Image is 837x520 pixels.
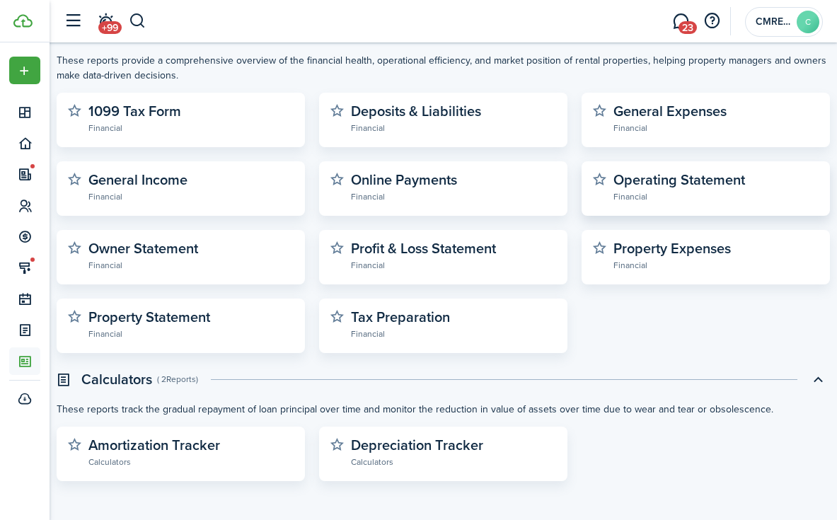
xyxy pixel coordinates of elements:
[351,189,557,203] widget-stats-subtitle: Financial
[592,172,606,186] button: Mark as favourite
[67,172,81,186] button: Mark as favourite
[351,172,557,203] a: Online PaymentsFinancial
[351,100,481,122] widget-stats-description: Deposits & Liabilities
[88,172,294,203] a: General IncomeFinancial
[67,309,81,323] button: Mark as favourite
[667,4,694,40] a: Messaging
[57,53,830,353] swimlane-body: Toggle accordion
[351,241,557,272] a: Profit & Loss StatementFinancial
[700,9,724,33] button: Open resource center
[88,238,198,259] widget-stats-description: Owner Statement
[351,258,557,272] widget-stats-subtitle: Financial
[592,103,606,117] button: Mark as favourite
[88,306,210,328] widget-stats-description: Property Statement
[88,103,294,134] a: 1099 Tax FormFinancial
[330,103,344,117] button: Mark as favourite
[67,103,81,117] button: Mark as favourite
[67,437,81,451] button: Mark as favourite
[157,373,198,386] swimlane-subtitle: ( 2 Reports )
[613,120,819,134] widget-stats-subtitle: Financial
[9,57,40,84] button: Open menu
[613,189,819,203] widget-stats-subtitle: Financial
[57,53,830,83] p: These reports provide a comprehensive overview of the financial health, operational efficiency, a...
[129,9,146,33] button: Search
[351,238,496,259] widget-stats-description: Profit & Loss Statement
[613,258,819,272] widget-stats-subtitle: Financial
[88,120,294,134] widget-stats-subtitle: Financial
[806,367,830,391] button: Toggle accordion
[81,369,152,390] swimlane-title: Calculators
[351,326,557,340] widget-stats-subtitle: Financial
[679,21,697,34] span: 23
[351,454,557,468] widget-stats-subtitle: Calculators
[88,434,220,456] widget-stats-description: Amortization Tracker
[613,238,731,259] widget-stats-description: Property Expenses
[351,437,557,468] a: Depreciation TrackerCalculators
[351,169,457,190] widget-stats-description: Online Payments
[88,326,294,340] widget-stats-subtitle: Financial
[330,437,344,451] button: Mark as favourite
[756,17,791,27] span: CMREINC
[613,103,819,134] a: General ExpensesFinancial
[592,241,606,255] button: Mark as favourite
[330,172,344,186] button: Mark as favourite
[613,241,819,272] a: Property ExpensesFinancial
[88,454,294,468] widget-stats-subtitle: Calculators
[59,8,86,35] button: Open sidebar
[13,14,33,28] img: TenantCloud
[351,103,557,134] a: Deposits & LiabilitiesFinancial
[351,309,557,340] a: Tax PreparationFinancial
[98,21,122,34] span: +99
[88,189,294,203] widget-stats-subtitle: Financial
[613,172,819,203] a: Operating StatementFinancial
[330,309,344,323] button: Mark as favourite
[57,402,830,417] p: These reports track the gradual repayment of loan principal over time and monitor the reduction i...
[88,309,294,340] a: Property StatementFinancial
[88,169,187,190] widget-stats-description: General Income
[797,11,819,33] avatar-text: C
[351,306,450,328] widget-stats-description: Tax Preparation
[351,434,483,456] widget-stats-description: Depreciation Tracker
[88,258,294,272] widget-stats-subtitle: Financial
[613,169,745,190] widget-stats-description: Operating Statement
[351,120,557,134] widget-stats-subtitle: Financial
[88,241,294,272] a: Owner StatementFinancial
[67,241,81,255] button: Mark as favourite
[330,241,344,255] button: Mark as favourite
[613,100,727,122] widget-stats-description: General Expenses
[57,402,830,481] swimlane-body: Toggle accordion
[88,100,181,122] widget-stats-description: 1099 Tax Form
[88,437,294,468] a: Amortization TrackerCalculators
[92,4,119,40] a: Notifications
